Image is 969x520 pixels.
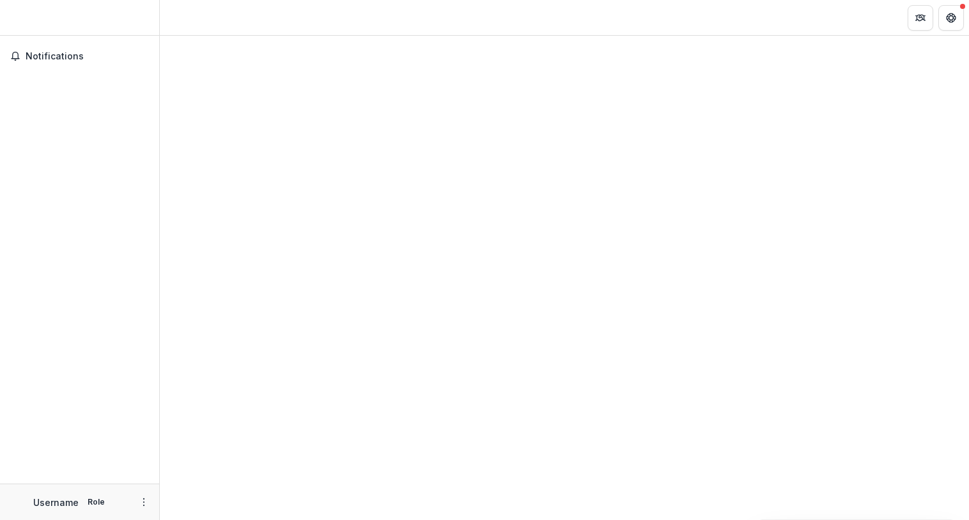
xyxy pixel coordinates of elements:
span: Notifications [26,51,149,62]
button: Get Help [938,5,964,31]
p: Username [33,496,79,509]
button: Partners [908,5,933,31]
p: Role [84,496,109,508]
button: Notifications [5,46,154,66]
button: More [136,494,151,510]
